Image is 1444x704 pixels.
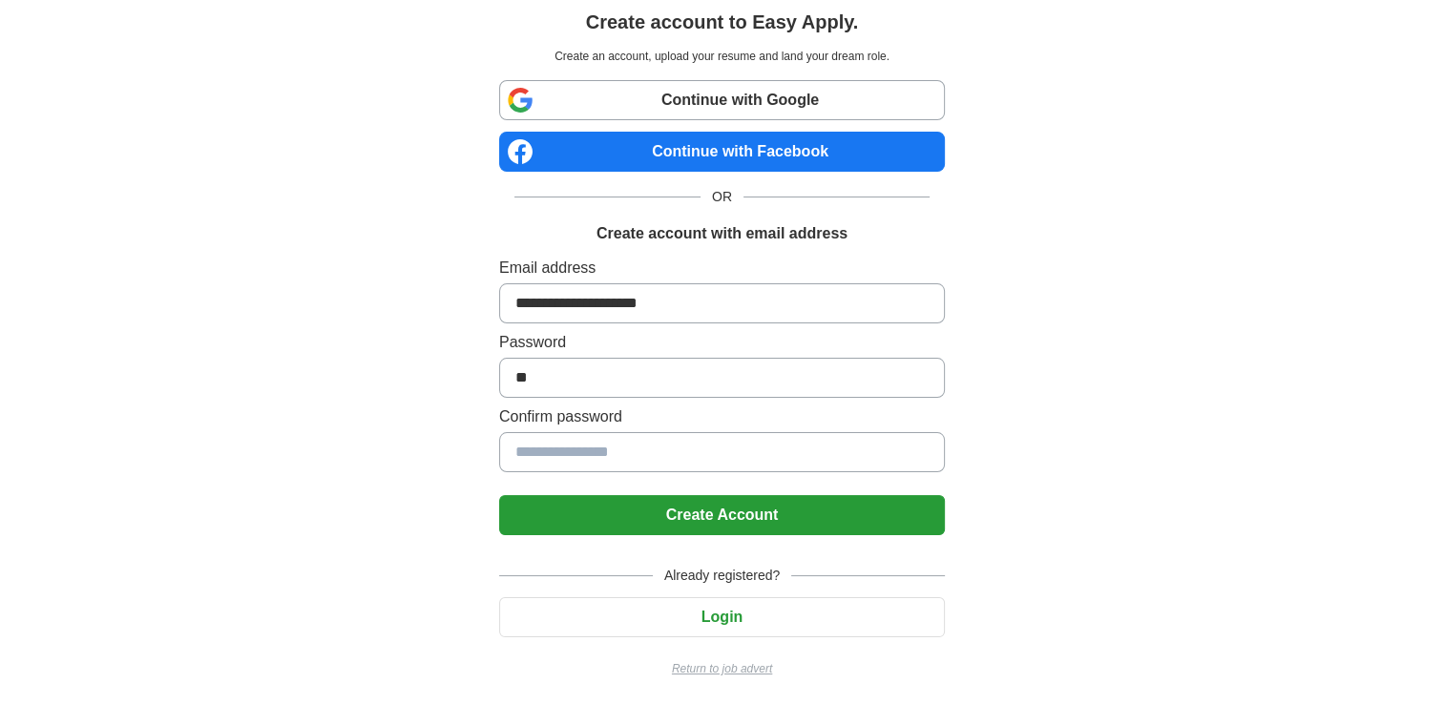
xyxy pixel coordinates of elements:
[499,257,945,280] label: Email address
[701,187,743,207] span: OR
[499,132,945,172] a: Continue with Facebook
[499,80,945,120] a: Continue with Google
[653,566,791,586] span: Already registered?
[499,597,945,637] button: Login
[499,660,945,677] a: Return to job advert
[499,609,945,625] a: Login
[586,8,859,36] h1: Create account to Easy Apply.
[499,405,945,428] label: Confirm password
[596,222,848,245] h1: Create account with email address
[499,495,945,535] button: Create Account
[499,331,945,354] label: Password
[503,48,941,65] p: Create an account, upload your resume and land your dream role.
